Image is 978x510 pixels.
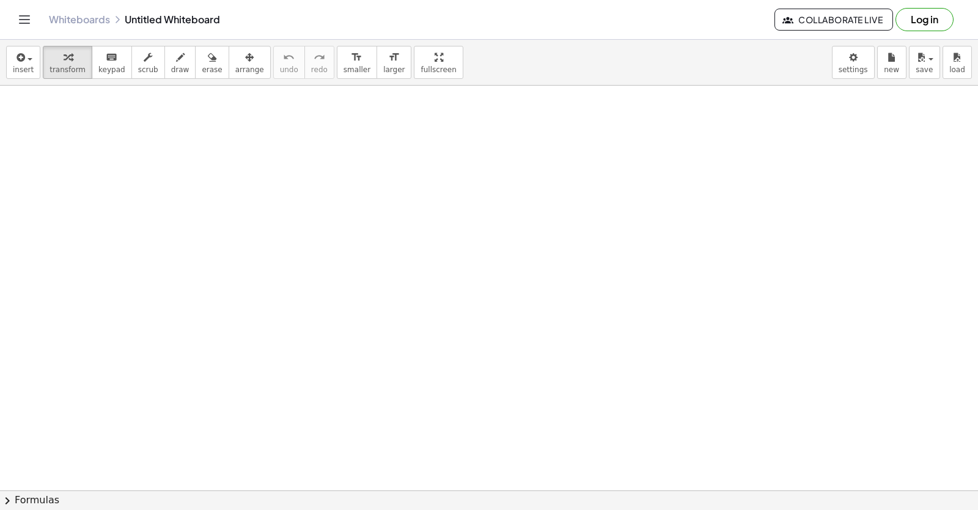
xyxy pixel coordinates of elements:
[273,46,305,79] button: undoundo
[131,46,165,79] button: scrub
[884,65,899,74] span: new
[383,65,405,74] span: larger
[6,46,40,79] button: insert
[106,50,117,65] i: keyboard
[414,46,463,79] button: fullscreen
[92,46,132,79] button: keyboardkeypad
[43,46,92,79] button: transform
[49,13,110,26] a: Whiteboards
[916,65,933,74] span: save
[344,65,370,74] span: smaller
[377,46,411,79] button: format_sizelarger
[839,65,868,74] span: settings
[943,46,972,79] button: load
[15,10,34,29] button: Toggle navigation
[895,8,954,31] button: Log in
[171,65,189,74] span: draw
[13,65,34,74] span: insert
[311,65,328,74] span: redo
[304,46,334,79] button: redoredo
[388,50,400,65] i: format_size
[949,65,965,74] span: load
[909,46,940,79] button: save
[195,46,229,79] button: erase
[283,50,295,65] i: undo
[50,65,86,74] span: transform
[280,65,298,74] span: undo
[164,46,196,79] button: draw
[138,65,158,74] span: scrub
[337,46,377,79] button: format_sizesmaller
[421,65,456,74] span: fullscreen
[202,65,222,74] span: erase
[314,50,325,65] i: redo
[785,14,883,25] span: Collaborate Live
[774,9,893,31] button: Collaborate Live
[351,50,362,65] i: format_size
[98,65,125,74] span: keypad
[229,46,271,79] button: arrange
[877,46,906,79] button: new
[235,65,264,74] span: arrange
[832,46,875,79] button: settings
